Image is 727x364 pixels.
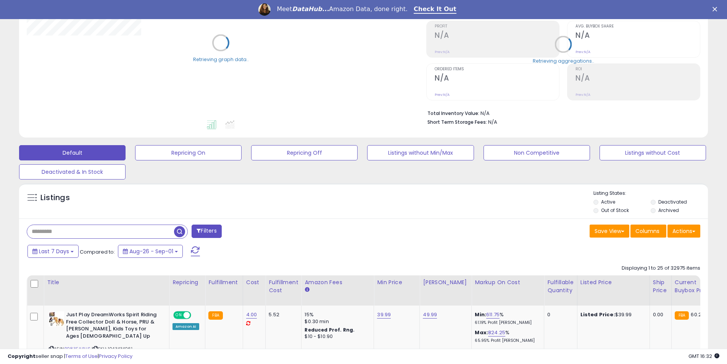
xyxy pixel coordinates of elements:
[305,333,368,340] div: $10 - $10.90
[472,275,544,306] th: The percentage added to the cost of goods (COGS) that forms the calculator for Min & Max prices.
[593,190,708,197] p: Listing States:
[190,312,202,319] span: OFF
[305,286,309,293] small: Amazon Fees.
[269,311,295,318] div: 5.52
[423,278,468,286] div: [PERSON_NAME]
[377,278,416,286] div: Min Price
[305,327,355,333] b: Reduced Prof. Rng.
[367,145,474,160] button: Listings without Min/Max
[688,353,719,360] span: 2025-09-9 16:32 GMT
[305,278,371,286] div: Amazon Fees
[475,311,486,318] b: Min:
[601,199,615,205] label: Active
[27,245,79,258] button: Last 7 Days
[601,207,629,214] label: Out of Stock
[192,225,221,238] button: Filters
[622,265,700,272] div: Displaying 1 to 25 of 32975 items
[580,311,644,318] div: $39.99
[135,145,242,160] button: Repricing On
[475,329,538,343] div: %
[172,278,202,286] div: Repricing
[658,199,687,205] label: Deactivated
[580,311,615,318] b: Listed Price:
[675,278,714,294] div: Current Buybox Price
[277,5,408,13] div: Meet Amazon Data, done right.
[208,278,239,286] div: Fulfillment
[118,245,183,258] button: Aug-26 - Sep-01
[305,318,368,325] div: $0.30 min
[475,311,538,325] div: %
[486,311,500,319] a: 611.75
[547,311,571,318] div: 0
[8,353,35,360] strong: Copyright
[675,311,689,320] small: FBA
[653,278,668,294] div: Ship Price
[377,311,391,319] a: 39.99
[475,329,488,336] b: Max:
[667,225,700,238] button: Actions
[292,5,329,13] i: DataHub...
[174,312,184,319] span: ON
[80,248,115,256] span: Compared to:
[305,311,368,318] div: 15%
[580,278,646,286] div: Listed Price
[488,329,505,336] a: 824.25
[246,311,257,319] a: 4.00
[99,353,132,360] a: Privacy Policy
[39,248,69,255] span: Last 7 Days
[475,278,541,286] div: Markup on Cost
[269,278,298,294] div: Fulfillment Cost
[246,278,263,286] div: Cost
[19,164,126,180] button: Deactivated & In Stock
[172,323,199,330] div: Amazon AI
[635,227,659,235] span: Columns
[65,353,98,360] a: Terms of Use
[653,311,666,318] div: 0.00
[47,278,166,286] div: Title
[193,56,249,63] div: Retrieving graph data..
[129,248,173,255] span: Aug-26 - Sep-01
[49,311,64,327] img: 41Ed82cjT2L._SL40_.jpg
[547,278,574,294] div: Fulfillable Quantity
[19,145,126,160] button: Default
[8,353,132,360] div: seller snap | |
[251,145,358,160] button: Repricing Off
[414,5,456,14] a: Check It Out
[66,311,159,341] b: Just Play DreamWorks Spirit Riding Free Collector Doll & Horse, PRU & [PERSON_NAME], Kids Toys fo...
[40,193,70,203] h5: Listings
[475,320,538,325] p: 61.19% Profit [PERSON_NAME]
[630,225,666,238] button: Columns
[475,338,538,343] p: 65.95% Profit [PERSON_NAME]
[533,57,594,64] div: Retrieving aggregations..
[691,311,704,318] span: 60.27
[658,207,679,214] label: Archived
[423,311,437,319] a: 49.99
[600,145,706,160] button: Listings without Cost
[590,225,629,238] button: Save View
[258,3,271,16] img: Profile image for Georgie
[712,7,720,11] div: Close
[208,311,222,320] small: FBA
[484,145,590,160] button: Non Competitive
